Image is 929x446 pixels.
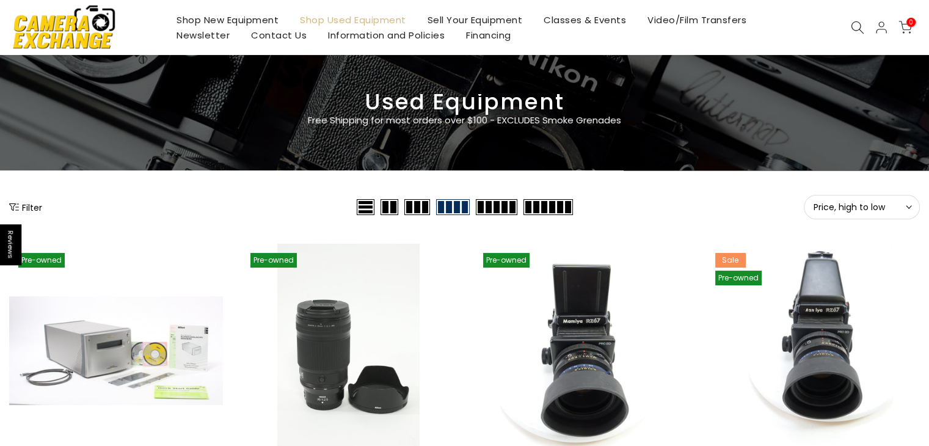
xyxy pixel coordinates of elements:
[417,12,533,27] a: Sell Your Equipment
[9,201,42,213] button: Show filters
[318,27,456,43] a: Information and Policies
[9,94,920,110] h3: Used Equipment
[906,18,916,27] span: 0
[814,202,910,213] span: Price, high to low
[898,21,912,34] a: 0
[533,12,637,27] a: Classes & Events
[456,27,522,43] a: Financing
[166,12,290,27] a: Shop New Equipment
[166,27,241,43] a: Newsletter
[804,195,920,219] button: Price, high to low
[236,113,694,128] p: Free Shipping for most orders over $100 - EXCLUDES Smoke Grenades
[637,12,757,27] a: Video/Film Transfers
[241,27,318,43] a: Contact Us
[290,12,417,27] a: Shop Used Equipment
